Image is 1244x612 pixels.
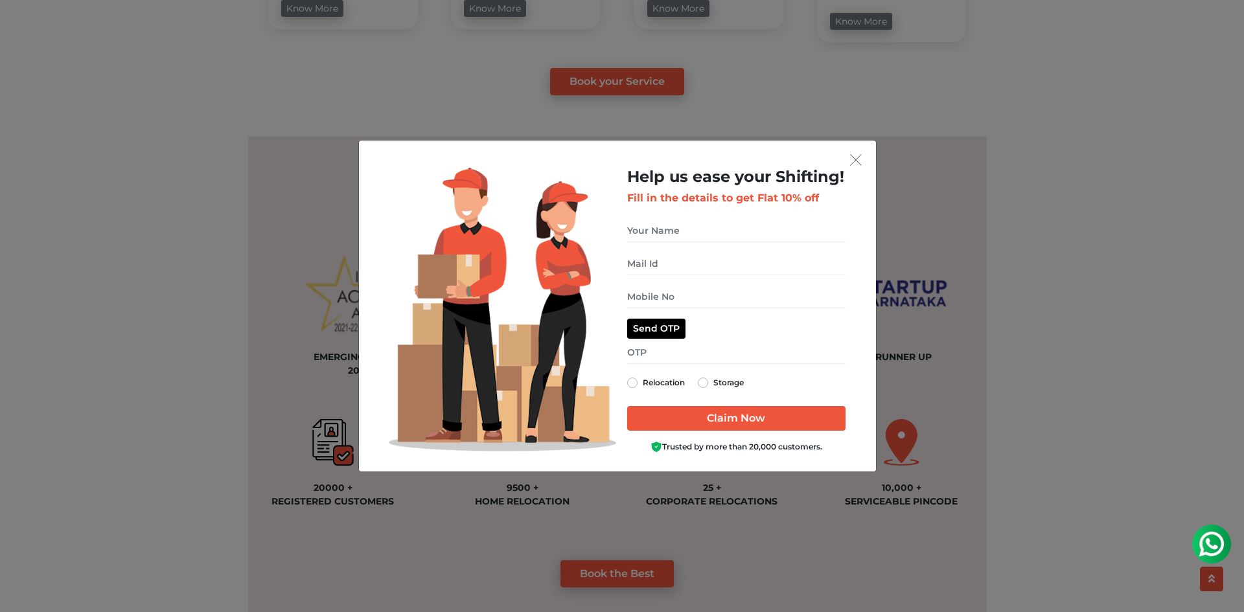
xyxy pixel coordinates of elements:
img: exit [850,154,862,166]
input: OTP [627,341,846,364]
input: Mobile No [627,286,846,308]
label: Relocation [643,375,685,391]
input: Your Name [627,220,846,242]
input: Claim Now [627,406,846,431]
input: Mail Id [627,253,846,275]
img: Boxigo Customer Shield [651,441,662,453]
label: Storage [713,375,744,391]
button: Send OTP [627,319,685,339]
h2: Help us ease your Shifting! [627,168,846,187]
h3: Fill in the details to get Flat 10% off [627,192,846,204]
img: whatsapp-icon.svg [13,13,39,39]
div: Trusted by more than 20,000 customers. [627,441,846,453]
img: Lead Welcome Image [389,168,617,451]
